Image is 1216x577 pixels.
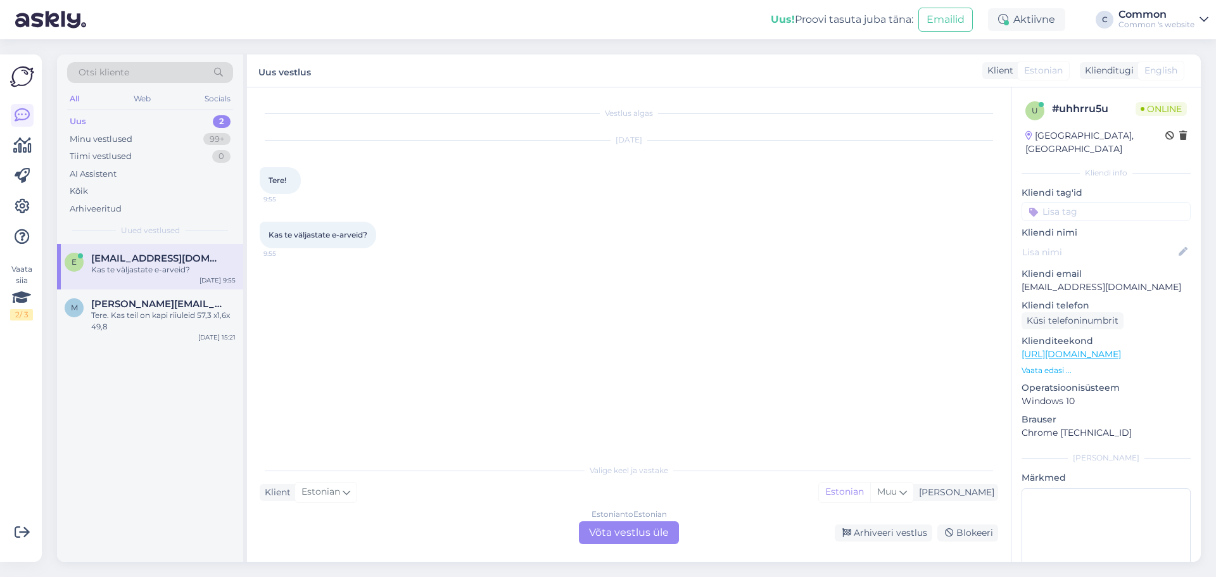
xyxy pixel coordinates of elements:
p: Klienditeekond [1022,334,1191,348]
div: 99+ [203,133,231,146]
span: Estonian [1024,64,1063,77]
div: 0 [212,150,231,163]
div: # uhhrru5u [1052,101,1136,117]
div: Klienditugi [1080,64,1134,77]
div: All [67,91,82,107]
p: [EMAIL_ADDRESS][DOMAIN_NAME] [1022,281,1191,294]
span: Muu [877,486,897,497]
p: Kliendi nimi [1022,226,1191,239]
span: elen.fjodorova@ivkh.ee [91,253,223,264]
div: Kas te väljastate e-arveid? [91,264,236,276]
span: 9:55 [263,249,311,258]
p: Brauser [1022,413,1191,426]
span: Online [1136,102,1187,116]
input: Lisa tag [1022,202,1191,221]
div: Võta vestlus üle [579,521,679,544]
div: Arhiveeritud [70,203,122,215]
div: Common [1118,10,1194,20]
div: Küsi telefoninumbrit [1022,312,1124,329]
div: C [1096,11,1113,29]
span: 9:55 [263,194,311,204]
a: [URL][DOMAIN_NAME] [1022,348,1121,360]
p: Kliendi email [1022,267,1191,281]
div: 2 [213,115,231,128]
div: Valige keel ja vastake [260,465,998,476]
div: Proovi tasuta juba täna: [771,12,913,27]
div: AI Assistent [70,168,117,181]
span: u [1032,106,1038,115]
div: Web [131,91,153,107]
span: Otsi kliente [79,66,129,79]
div: Minu vestlused [70,133,132,146]
div: Blokeeri [937,524,998,542]
div: Estonian [819,483,870,502]
p: Kliendi tag'id [1022,186,1191,200]
div: [PERSON_NAME] [1022,452,1191,464]
p: Chrome [TECHNICAL_ID] [1022,426,1191,440]
div: Kliendi info [1022,167,1191,179]
p: Windows 10 [1022,395,1191,408]
span: Uued vestlused [121,225,180,236]
span: English [1144,64,1177,77]
input: Lisa nimi [1022,245,1176,259]
span: e [72,257,77,267]
b: Uus! [771,13,795,25]
div: Aktiivne [988,8,1065,31]
a: CommonCommon 's website [1118,10,1208,30]
button: Emailid [918,8,973,32]
span: m [71,303,78,312]
div: [DATE] 9:55 [199,276,236,285]
div: Vaata siia [10,263,33,320]
div: Common 's website [1118,20,1194,30]
div: Vestlus algas [260,108,998,119]
span: Tere! [269,175,286,185]
div: [DATE] 15:21 [198,333,236,342]
div: Estonian to Estonian [592,509,667,520]
div: [DATE] [260,134,998,146]
div: Tiimi vestlused [70,150,132,163]
p: Märkmed [1022,471,1191,485]
div: Klient [982,64,1013,77]
div: Kõik [70,185,88,198]
div: Socials [202,91,233,107]
span: marianne.aasmae@gmail.com [91,298,223,310]
div: [GEOGRAPHIC_DATA], [GEOGRAPHIC_DATA] [1025,129,1165,156]
div: Uus [70,115,86,128]
p: Operatsioonisüsteem [1022,381,1191,395]
div: Klient [260,486,291,499]
label: Uus vestlus [258,62,311,79]
span: Kas te väljastate e-arveid? [269,230,367,239]
span: Estonian [301,485,340,499]
img: Askly Logo [10,65,34,89]
p: Vaata edasi ... [1022,365,1191,376]
div: Tere. Kas teil on kapi riiuleid 57,3 x1,6x 49,8 [91,310,236,333]
div: [PERSON_NAME] [914,486,994,499]
div: Arhiveeri vestlus [835,524,932,542]
p: Kliendi telefon [1022,299,1191,312]
div: 2 / 3 [10,309,33,320]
